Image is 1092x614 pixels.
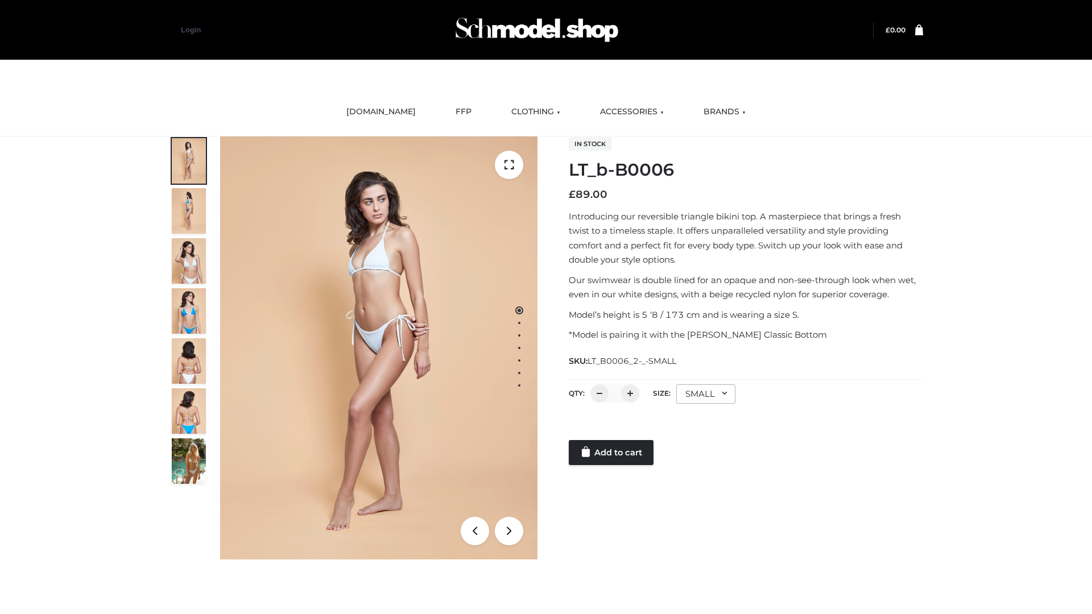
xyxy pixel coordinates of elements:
[452,7,622,52] img: Schmodel Admin 964
[569,308,923,322] p: Model’s height is 5 ‘8 / 173 cm and is wearing a size S.
[695,99,754,125] a: BRANDS
[591,99,672,125] a: ACCESSORIES
[569,327,923,342] p: *Model is pairing it with the [PERSON_NAME] Classic Bottom
[172,188,206,234] img: ArielClassicBikiniTop_CloudNine_AzureSky_OW114ECO_2-scaled.jpg
[172,438,206,484] img: Arieltop_CloudNine_AzureSky2.jpg
[886,26,905,34] a: £0.00
[172,238,206,284] img: ArielClassicBikiniTop_CloudNine_AzureSky_OW114ECO_3-scaled.jpg
[886,26,905,34] bdi: 0.00
[172,138,206,184] img: ArielClassicBikiniTop_CloudNine_AzureSky_OW114ECO_1-scaled.jpg
[569,160,923,180] h1: LT_b-B0006
[569,440,653,465] a: Add to cart
[569,354,677,368] span: SKU:
[569,209,923,267] p: Introducing our reversible triangle bikini top. A masterpiece that brings a fresh twist to a time...
[676,384,735,404] div: SMALL
[172,388,206,434] img: ArielClassicBikiniTop_CloudNine_AzureSky_OW114ECO_8-scaled.jpg
[569,137,611,151] span: In stock
[172,338,206,384] img: ArielClassicBikiniTop_CloudNine_AzureSky_OW114ECO_7-scaled.jpg
[181,26,201,34] a: Login
[220,136,537,559] img: ArielClassicBikiniTop_CloudNine_AzureSky_OW114ECO_1
[653,389,671,397] label: Size:
[886,26,890,34] span: £
[569,389,585,397] label: QTY:
[338,99,424,125] a: [DOMAIN_NAME]
[172,288,206,334] img: ArielClassicBikiniTop_CloudNine_AzureSky_OW114ECO_4-scaled.jpg
[569,273,923,302] p: Our swimwear is double lined for an opaque and non-see-through look when wet, even in our white d...
[569,188,576,201] span: £
[569,188,607,201] bdi: 89.00
[447,99,480,125] a: FFP
[503,99,569,125] a: CLOTHING
[588,356,676,366] span: LT_B0006_2-_-SMALL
